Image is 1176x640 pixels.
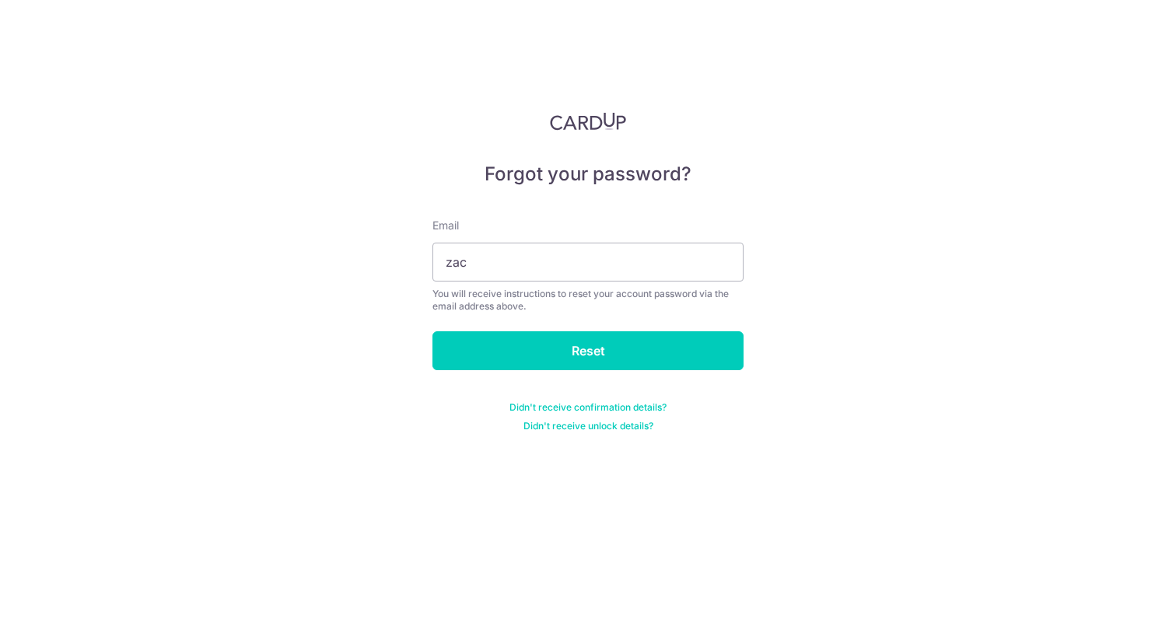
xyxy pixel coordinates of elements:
[432,331,744,370] input: Reset
[432,288,744,313] div: You will receive instructions to reset your account password via the email address above.
[432,218,459,233] label: Email
[550,112,626,131] img: CardUp Logo
[509,401,667,414] a: Didn't receive confirmation details?
[523,420,653,432] a: Didn't receive unlock details?
[432,243,744,282] input: Enter your Email
[432,162,744,187] h5: Forgot your password?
